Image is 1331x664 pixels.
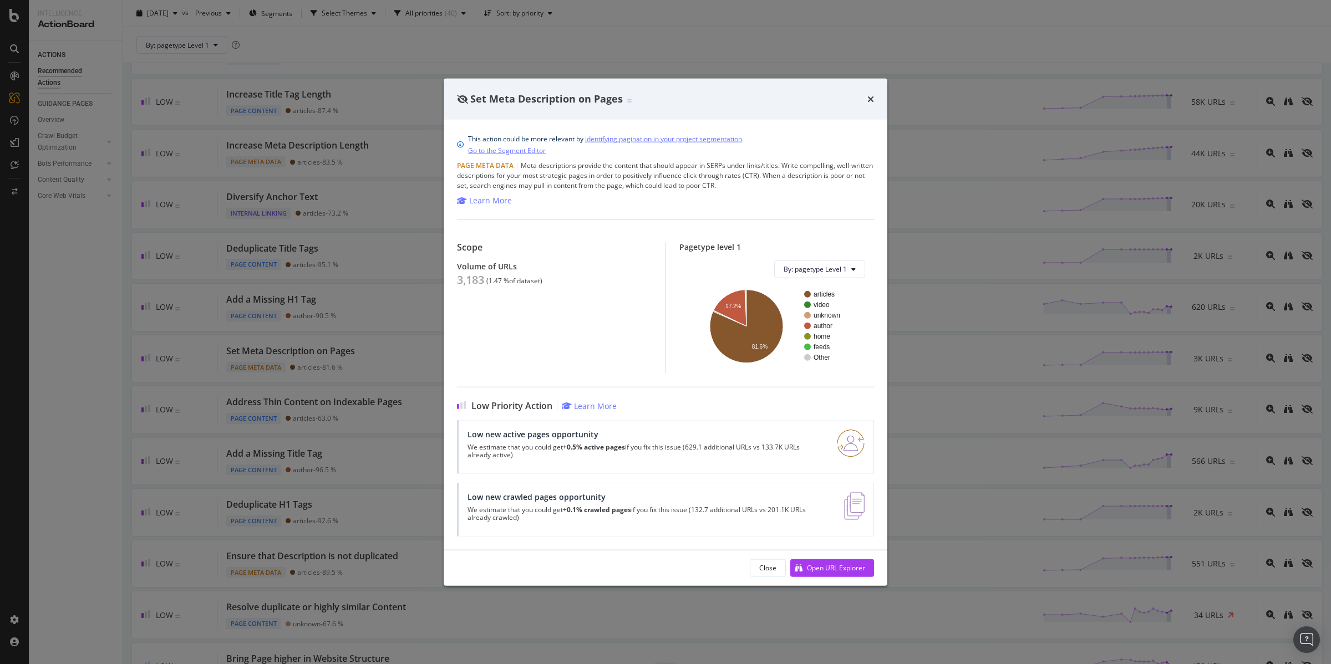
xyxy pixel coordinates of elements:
[457,242,652,252] div: Scope
[627,99,632,103] img: Equal
[444,79,887,586] div: modal
[486,277,542,284] div: ( 1.47 % of dataset )
[867,92,874,106] div: times
[457,132,874,156] div: info banner
[563,504,631,514] strong: +0.1% crawled pages
[784,264,847,274] span: By: pagetype Level 1
[562,400,617,411] a: Learn More
[457,160,874,190] div: Meta descriptions provide the content that should appear in SERPs under links/titles. Write compe...
[807,563,865,573] div: Open URL Explorer
[814,354,830,361] text: Other
[814,290,835,298] text: articles
[679,242,875,251] div: Pagetype level 1
[563,442,625,451] strong: +0.5% active pages
[750,559,786,576] button: Close
[470,92,623,105] span: Set Meta Description on Pages
[457,273,484,286] div: 3,183
[814,343,830,351] text: feeds
[759,563,776,573] div: Close
[574,400,617,411] div: Learn More
[468,429,824,438] div: Low new active pages opportunity
[688,287,865,364] svg: A chart.
[790,559,874,576] button: Open URL Explorer
[457,195,512,206] a: Learn More
[814,322,832,330] text: author
[469,195,512,206] div: Learn More
[814,333,830,340] text: home
[837,429,865,457] img: RO06QsNG.png
[585,132,742,144] a: identifying pagination in your project segmentation
[844,492,865,519] img: e5DMFwAAAABJRU5ErkJggg==
[751,343,767,349] text: 81.6%
[814,311,840,319] text: unknown
[471,400,552,411] span: Low Priority Action
[1293,626,1320,653] div: Open Intercom Messenger
[457,95,468,104] div: eye-slash
[468,132,744,156] div: This action could be more relevant by .
[515,160,519,170] span: |
[468,505,831,521] p: We estimate that you could get if you fix this issue (132.7 additional URLs vs 201.1K URLs alread...
[774,260,865,278] button: By: pagetype Level 1
[725,303,741,309] text: 17.2%
[457,160,514,170] span: Page Meta Data
[468,443,824,458] p: We estimate that you could get if you fix this issue (629.1 additional URLs vs 133.7K URLs alread...
[468,144,546,156] a: Go to the Segment Editor
[457,261,652,270] div: Volume of URLs
[814,301,830,309] text: video
[468,492,831,501] div: Low new crawled pages opportunity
